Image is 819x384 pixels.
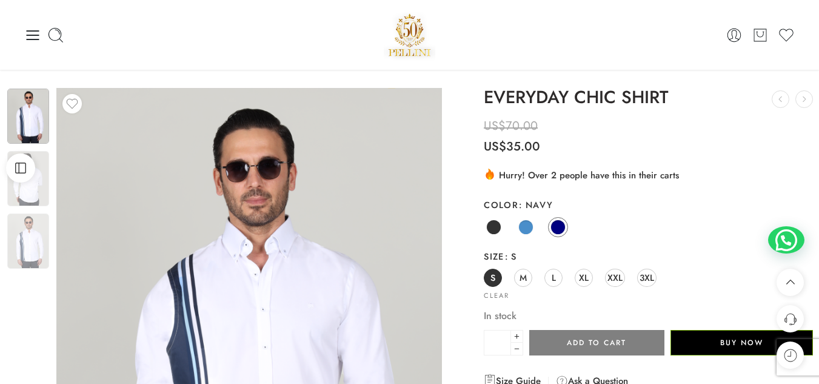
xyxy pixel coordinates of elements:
div: Loading image [249,345,250,346]
bdi: 70.00 [484,117,538,135]
span: US$ [484,138,506,155]
a: Wishlist [778,27,795,44]
span: S [504,250,517,263]
a: XL [575,269,593,287]
span: 3XL [640,269,654,286]
label: Size [484,251,813,263]
span: XL [579,269,589,286]
span: Navy [518,198,553,211]
span: US$ [484,117,506,135]
p: In stock [484,308,813,324]
button: Buy Now [670,330,813,355]
a: Clear options [484,292,509,299]
a: S [484,269,502,287]
span: L [552,269,556,286]
h1: EVERYDAY CHIC SHIRT [484,88,813,107]
img: Artboard 2-07 [7,89,49,144]
a: 3XL [637,269,657,287]
span: S [490,269,495,286]
a: Pellini - [384,9,436,61]
img: Pellini [384,9,436,61]
a: M [514,269,532,287]
div: Hurry! Over 2 people have this in their carts [484,167,813,182]
button: Add to cart [529,330,664,355]
span: XXL [607,269,623,286]
input: Product quantity [484,330,511,355]
label: Color [484,199,813,211]
a: XXL [605,269,625,287]
a: Login / Register [726,27,743,44]
img: Artboard 2-07 [7,214,49,269]
img: Artboard 2-07 [7,151,49,206]
a: L [544,269,563,287]
span: M [520,269,527,286]
bdi: 35.00 [484,138,540,155]
a: Cart [752,27,769,44]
